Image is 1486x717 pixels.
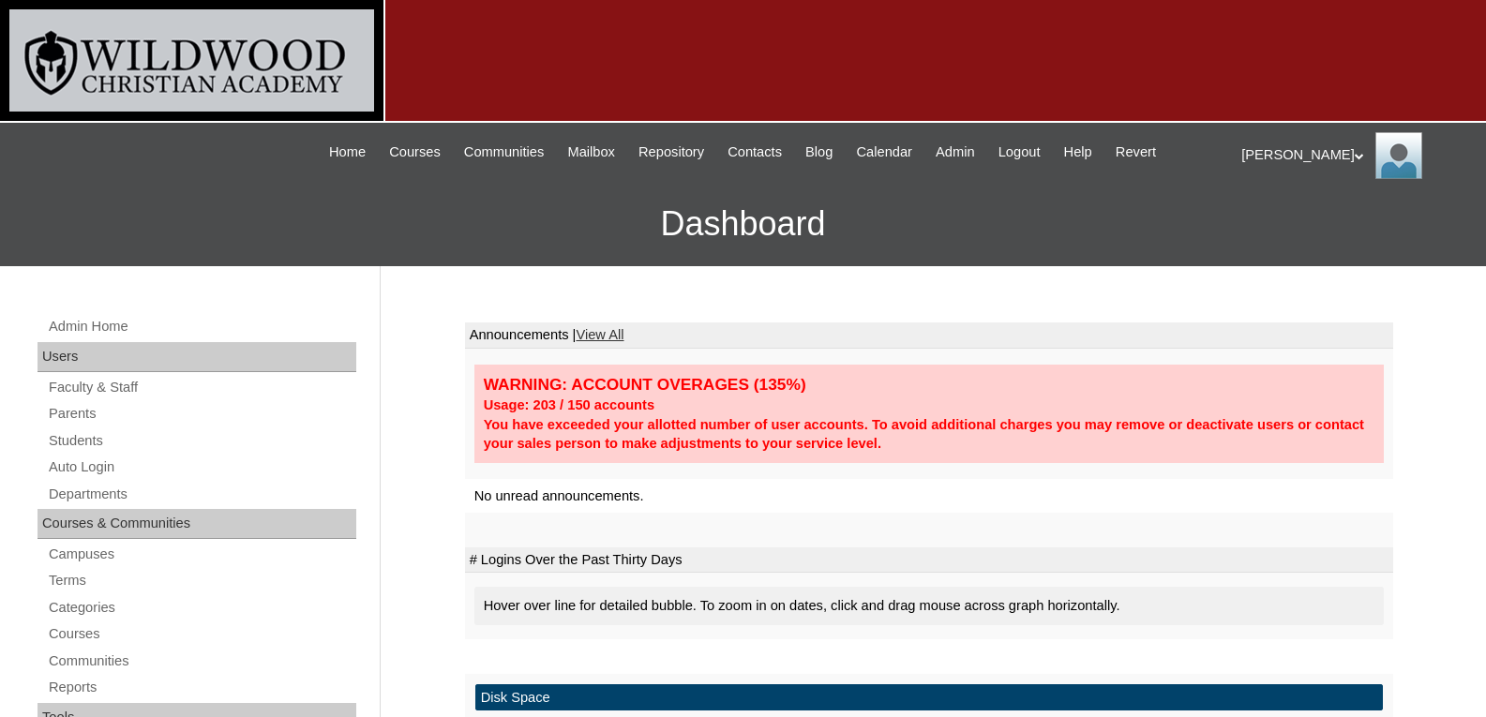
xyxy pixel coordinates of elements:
[1055,142,1102,163] a: Help
[857,142,912,163] span: Calendar
[796,142,842,163] a: Blog
[629,142,713,163] a: Repository
[558,142,624,163] a: Mailbox
[38,342,356,372] div: Users
[47,676,356,699] a: Reports
[465,547,1393,574] td: # Logins Over the Past Thirty Days
[848,142,922,163] a: Calendar
[47,456,356,479] a: Auto Login
[47,376,356,399] a: Faculty & Staff
[805,142,833,163] span: Blog
[389,142,441,163] span: Courses
[320,142,375,163] a: Home
[475,684,1383,711] td: Disk Space
[484,415,1374,454] div: You have exceeded your allotted number of user accounts. To avoid additional charges you may remo...
[926,142,984,163] a: Admin
[464,142,545,163] span: Communities
[576,327,623,342] a: View All
[9,9,374,112] img: logo-white.png
[1241,132,1467,179] div: [PERSON_NAME]
[9,182,1477,266] h3: Dashboard
[989,142,1050,163] a: Logout
[47,483,356,506] a: Departments
[47,622,356,646] a: Courses
[47,429,356,453] a: Students
[329,142,366,163] span: Home
[47,543,356,566] a: Campuses
[47,569,356,592] a: Terms
[47,402,356,426] a: Parents
[474,587,1384,625] div: Hover over line for detailed bubble. To zoom in on dates, click and drag mouse across graph horiz...
[1116,142,1156,163] span: Revert
[47,650,356,673] a: Communities
[1106,142,1165,163] a: Revert
[567,142,615,163] span: Mailbox
[465,322,1393,349] td: Announcements |
[47,315,356,338] a: Admin Home
[1375,132,1422,179] img: Jill Isaac
[638,142,704,163] span: Repository
[484,374,1374,396] div: WARNING: ACCOUNT OVERAGES (135%)
[998,142,1041,163] span: Logout
[1064,142,1092,163] span: Help
[936,142,975,163] span: Admin
[484,397,654,412] strong: Usage: 203 / 150 accounts
[728,142,782,163] span: Contacts
[455,142,554,163] a: Communities
[465,479,1393,514] td: No unread announcements.
[38,509,356,539] div: Courses & Communities
[718,142,791,163] a: Contacts
[47,596,356,620] a: Categories
[380,142,450,163] a: Courses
